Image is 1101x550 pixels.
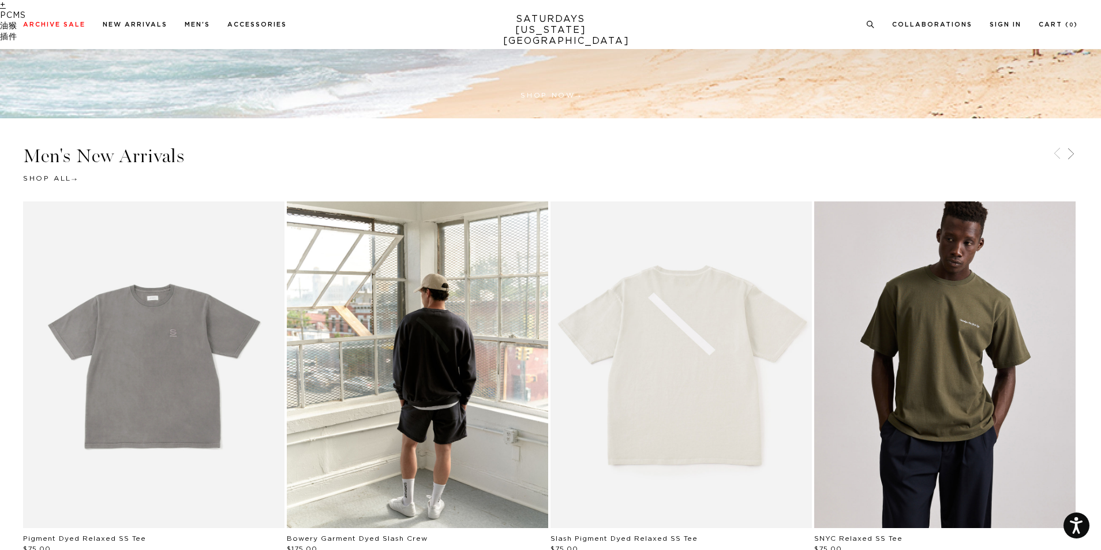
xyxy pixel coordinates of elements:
a: Pigment Dyed Relaxed SS Tee [23,535,146,542]
h3: Men's New Arrivals [23,147,1078,166]
a: Shop All [23,175,77,182]
a: SATURDAYS[US_STATE][GEOGRAPHIC_DATA] [503,14,598,47]
a: Slash Pigment Dyed Relaxed SS Tee [550,535,698,542]
a: Sign In [990,21,1021,28]
a: Bowery Garment Dyed Slash Crew [287,535,428,542]
a: Men's [185,21,210,28]
a: SNYC Relaxed SS Tee [814,535,902,542]
small: 0 [1069,23,1074,28]
a: Collaborations [892,21,972,28]
a: Archive Sale [23,21,85,28]
a: Cart (0) [1039,21,1078,28]
div: Man wearing an olive green t-shirt with a logo on a plain background [814,201,1076,528]
a: Accessories [227,21,287,28]
a: New Arrivals [103,21,167,28]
